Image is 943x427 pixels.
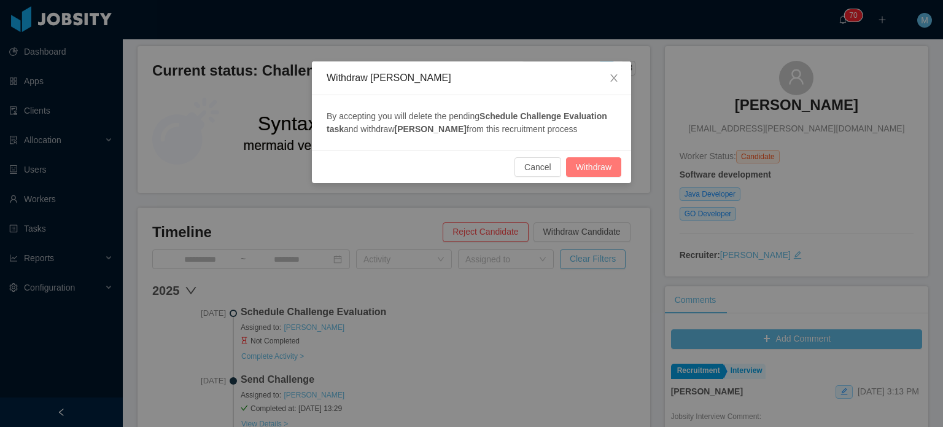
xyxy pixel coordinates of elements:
[327,111,479,121] span: By accepting you will delete the pending
[395,124,467,134] strong: [PERSON_NAME]
[566,157,621,177] button: Withdraw
[327,71,616,85] div: Withdraw [PERSON_NAME]
[597,61,631,96] button: Close
[344,124,395,134] span: and withdraw
[514,157,561,177] button: Cancel
[609,73,619,83] i: icon: close
[467,124,578,134] span: from this recruitment process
